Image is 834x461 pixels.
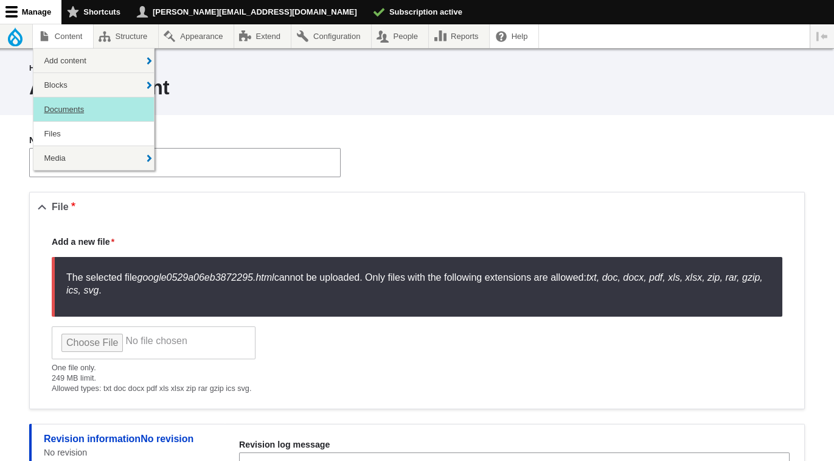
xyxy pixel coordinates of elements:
[372,24,429,48] a: People
[291,24,370,48] a: Configuration
[159,24,234,48] a: Appearance
[33,97,154,121] a: Documents
[33,73,154,97] a: Blocks
[44,434,193,444] strong: Revision informationNo revision
[239,439,330,450] label: Revision log message
[52,363,782,394] div: One file only. 249 MB limit. Allowed types: txt doc docx pdf xls xlsx zip rar gzip ics svg.
[29,75,170,100] h1: Add Document
[29,135,58,146] label: Name
[52,257,782,316] div: The selected file cannot be uploaded. Only files with the following extensions are allowed: .
[810,24,834,48] button: Vertical orientation
[30,192,804,222] summary: File
[429,24,489,48] a: Reports
[52,236,116,247] label: Add a new file
[29,64,50,72] a: Home
[33,146,154,170] a: Media
[234,24,291,48] a: Extend
[94,24,158,48] a: Structure
[33,24,93,48] a: Content
[33,122,154,146] a: Files
[44,446,217,459] span: No revision
[137,272,274,283] em: google0529a06eb3872295.html
[490,24,538,48] a: Help
[33,49,154,72] a: Add content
